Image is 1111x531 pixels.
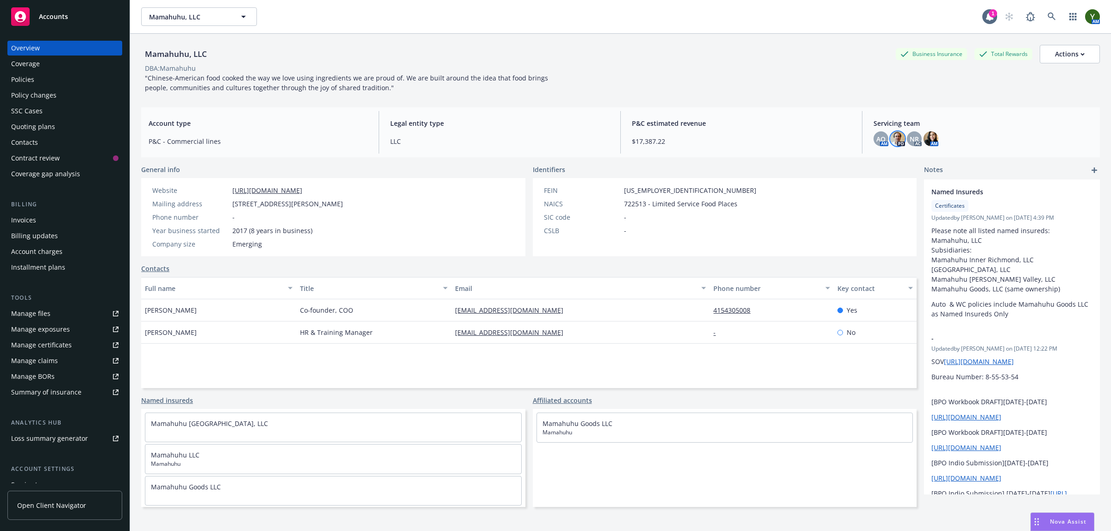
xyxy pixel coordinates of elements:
span: "Chinese-American food cooked the way we love using ingredients we are proud of. We are built aro... [145,74,550,92]
span: Certificates [935,202,965,210]
span: Co-founder, COO [300,305,353,315]
a: [EMAIL_ADDRESS][DOMAIN_NAME] [455,306,571,315]
span: AO [876,134,886,144]
div: Key contact [837,284,903,293]
span: Updated by [PERSON_NAME] on [DATE] 4:39 PM [931,214,1092,222]
span: Notes [924,165,943,176]
a: Overview [7,41,122,56]
div: Actions [1055,45,1085,63]
div: -Updatedby [PERSON_NAME] on [DATE] 12:22 PMSOV[URL][DOMAIN_NAME]Bureau Number: 8-55-53-54 [BPO Wo... [924,326,1100,515]
div: Account charges [11,244,62,259]
a: Service team [7,477,122,492]
div: Business Insurance [896,48,967,60]
a: [EMAIL_ADDRESS][DOMAIN_NAME] [455,328,571,337]
span: Nova Assist [1050,518,1086,525]
a: Coverage gap analysis [7,167,122,181]
span: - [232,212,235,222]
a: Contacts [141,264,169,273]
a: Report a Bug [1021,7,1040,26]
span: 722513 - Limited Service Food Places [624,199,737,209]
span: - [624,226,626,235]
a: SSC Cases [7,104,122,118]
span: - [931,333,1068,343]
div: Loss summary generator [11,431,88,446]
button: Title [296,277,451,299]
span: Named Insureds [931,187,1068,197]
a: Policies [7,72,122,87]
span: Updated by [PERSON_NAME] on [DATE] 12:22 PM [931,345,1092,353]
div: Policy changes [11,88,56,103]
button: Email [451,277,710,299]
span: Emerging [232,239,262,249]
span: NR [910,134,919,144]
span: Account type [149,118,368,128]
div: Full name [145,284,282,293]
span: Identifiers [533,165,565,174]
a: Switch app [1064,7,1082,26]
button: Actions [1040,45,1100,63]
a: Manage certificates [7,338,122,352]
img: photo [890,131,905,146]
a: Summary of insurance [7,385,122,400]
span: Mamahuhu, LLC [149,12,229,22]
div: SIC code [544,212,620,222]
a: Invoices [7,213,122,228]
a: Contract review [7,151,122,166]
div: Manage BORs [11,369,55,384]
div: Named InsuredsCertificatesUpdatedby [PERSON_NAME] on [DATE] 4:39 PMPlease note all listed named i... [924,179,1100,326]
div: Title [300,284,437,293]
a: Manage claims [7,353,122,368]
span: [PERSON_NAME] [145,305,197,315]
p: SOV [931,357,1092,366]
span: Mamahuhu [543,428,907,437]
span: Accounts [39,13,68,20]
div: 1 [989,9,997,18]
p: Please note all listed named insureds: Mamahuhu, LLC Subsidiaries: Mamahuhu Inner Richmond, LLC [... [931,226,1092,294]
span: Yes [847,305,857,315]
div: Billing updates [11,228,58,243]
a: Contacts [7,135,122,150]
span: Servicing team [874,118,1092,128]
a: Coverage [7,56,122,71]
span: LLC [390,136,609,146]
a: Search [1042,7,1061,26]
div: Phone number [713,284,820,293]
button: Key contact [834,277,917,299]
div: Phone number [152,212,229,222]
span: Legal entity type [390,118,609,128]
a: Named insureds [141,395,193,405]
a: 4154305008 [713,306,758,315]
img: photo [924,131,938,146]
div: Mailing address [152,199,229,209]
span: Mamahuhu [151,460,516,468]
a: Installment plans [7,260,122,275]
span: [PERSON_NAME] [145,327,197,337]
a: Mamahuhu LLC [151,451,200,459]
a: add [1089,165,1100,176]
a: [URL][DOMAIN_NAME] [232,186,302,195]
button: Phone number [710,277,834,299]
div: Manage certificates [11,338,72,352]
div: Service team [11,477,51,492]
a: Mamahuhu Goods LLC [151,482,221,491]
a: Accounts [7,4,122,30]
div: Email [455,284,696,293]
div: Total Rewards [974,48,1032,60]
img: photo [1085,9,1100,24]
div: Billing [7,200,122,209]
span: No [847,327,855,337]
span: Manage exposures [7,322,122,337]
span: General info [141,165,180,174]
button: Nova Assist [1030,512,1094,531]
div: Year business started [152,226,229,235]
a: Quoting plans [7,119,122,134]
a: Manage BORs [7,369,122,384]
span: $17,387.22 [632,136,851,146]
div: Website [152,185,229,195]
div: Contract review [11,151,60,166]
a: Start snowing [1000,7,1018,26]
span: P&C estimated revenue [632,118,851,128]
div: Tools [7,293,122,303]
div: Manage exposures [11,322,70,337]
div: Drag to move [1031,513,1042,531]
